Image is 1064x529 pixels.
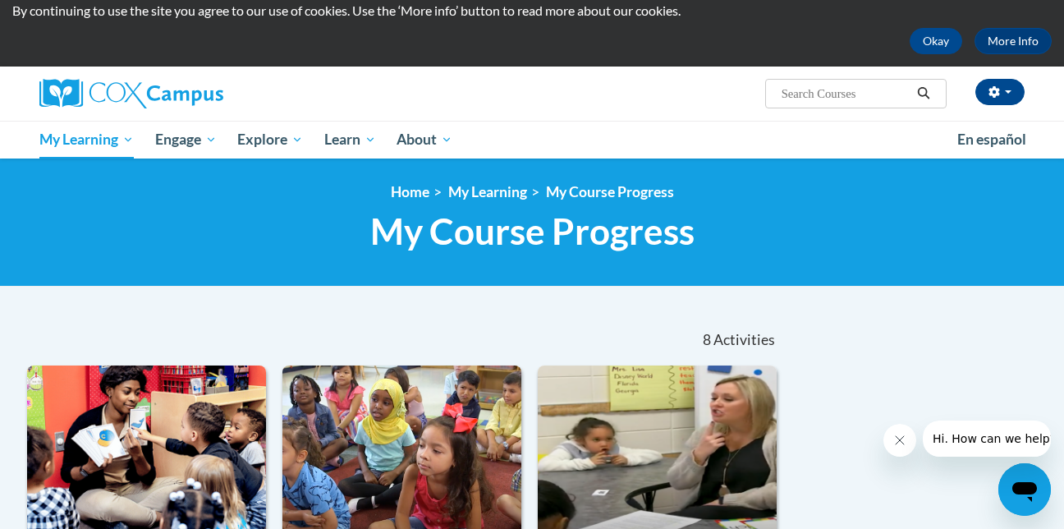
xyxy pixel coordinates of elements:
[546,183,674,200] a: My Course Progress
[155,130,217,149] span: Engage
[144,121,227,159] a: Engage
[314,121,387,159] a: Learn
[227,121,314,159] a: Explore
[910,28,962,54] button: Okay
[975,28,1052,54] a: More Info
[39,79,223,108] img: Cox Campus
[947,122,1037,157] a: En español
[324,130,376,149] span: Learn
[39,130,134,149] span: My Learning
[29,121,144,159] a: My Learning
[391,183,429,200] a: Home
[713,331,775,349] span: Activities
[397,130,452,149] span: About
[780,84,911,103] input: Search Courses
[923,421,1051,457] iframe: Message from company
[237,130,303,149] span: Explore
[387,121,464,159] a: About
[10,11,133,25] span: Hi. How can we help?
[448,183,527,200] a: My Learning
[370,209,695,253] span: My Course Progress
[998,463,1051,516] iframe: Button to launch messaging window
[703,331,711,349] span: 8
[39,79,351,108] a: Cox Campus
[975,79,1025,105] button: Account Settings
[957,131,1026,148] span: En español
[911,84,936,103] button: Search
[12,2,1052,20] p: By continuing to use the site you agree to our use of cookies. Use the ‘More info’ button to read...
[15,121,1049,159] div: Main menu
[883,424,916,457] iframe: Close message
